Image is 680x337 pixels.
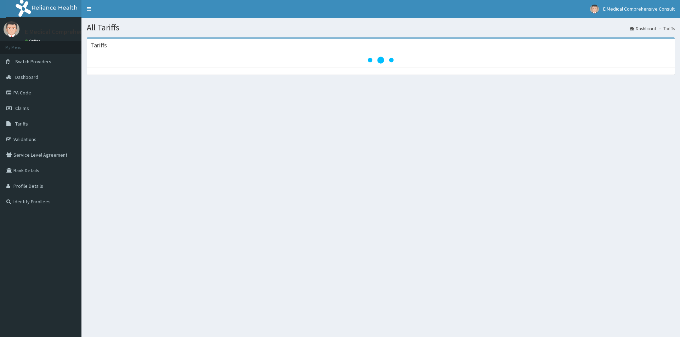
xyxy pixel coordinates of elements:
[367,46,395,74] svg: audio-loading
[15,121,28,127] span: Tariffs
[15,58,51,65] span: Switch Providers
[590,5,599,13] img: User Image
[87,23,675,32] h1: All Tariffs
[630,25,656,31] a: Dashboard
[15,105,29,111] span: Claims
[25,39,42,43] a: Online
[15,74,38,80] span: Dashboard
[25,29,117,35] p: E Medical Comprehensive Consult
[4,21,19,37] img: User Image
[90,42,107,48] h3: Tariffs
[603,6,675,12] span: E Medical Comprehensive Consult
[657,25,675,31] li: Tariffs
